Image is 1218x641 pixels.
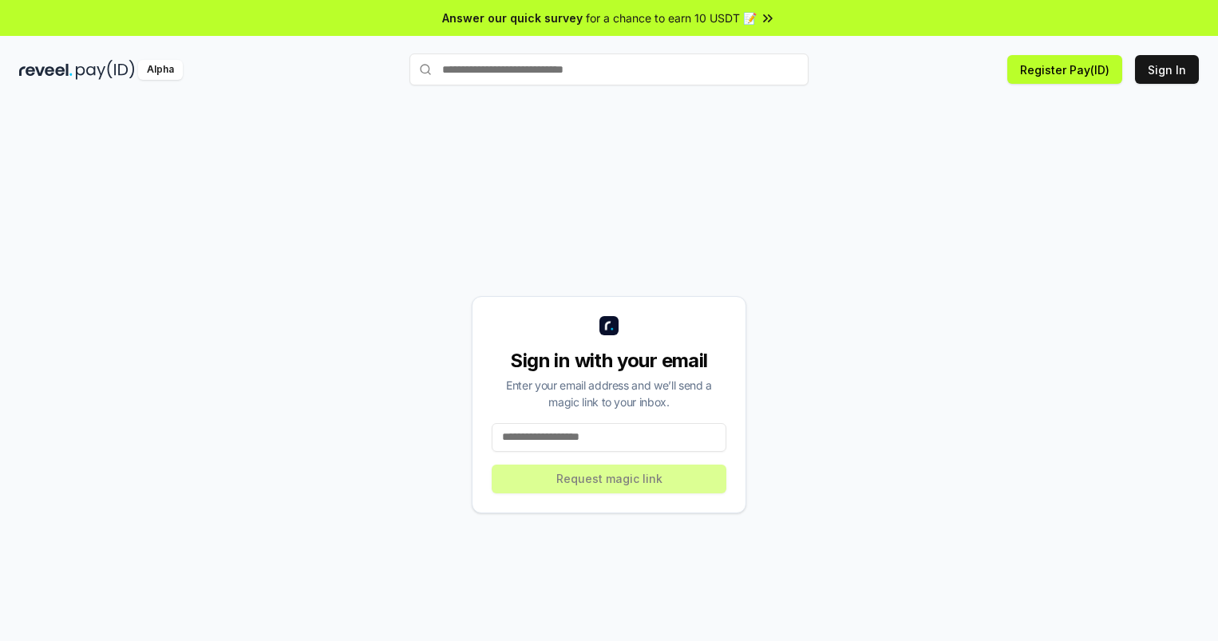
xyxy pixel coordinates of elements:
div: Enter your email address and we’ll send a magic link to your inbox. [492,377,726,410]
button: Sign In [1135,55,1199,84]
button: Register Pay(ID) [1007,55,1122,84]
img: pay_id [76,60,135,80]
img: logo_small [599,316,619,335]
img: reveel_dark [19,60,73,80]
span: Answer our quick survey [442,10,583,26]
div: Alpha [138,60,183,80]
span: for a chance to earn 10 USDT 📝 [586,10,757,26]
div: Sign in with your email [492,348,726,374]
